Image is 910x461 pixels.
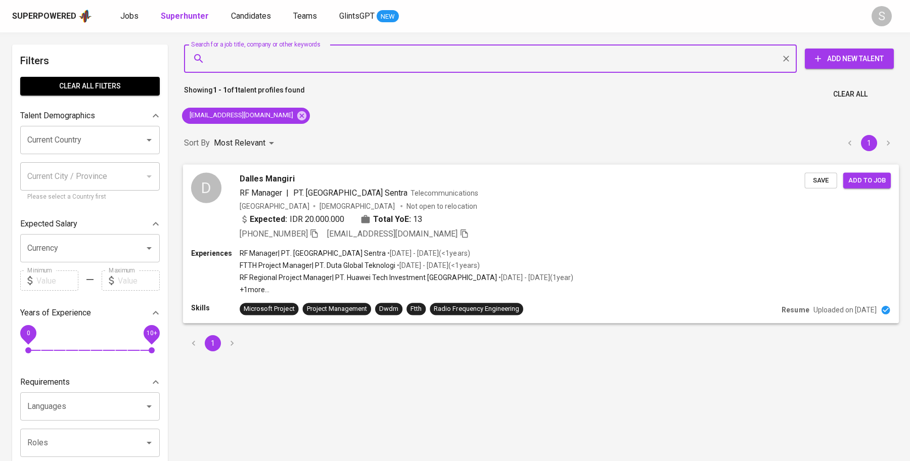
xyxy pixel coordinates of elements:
[240,285,573,295] p: +1 more ...
[395,260,479,270] p: • [DATE] - [DATE] ( <1 years )
[339,11,375,21] span: GlintsGPT
[848,174,886,186] span: Add to job
[833,88,868,101] span: Clear All
[20,376,70,388] p: Requirements
[320,201,396,211] span: [DEMOGRAPHIC_DATA]
[184,85,305,104] p: Showing of talent profiles found
[20,106,160,126] div: Talent Demographics
[240,213,344,225] div: IDR 20.000.000
[20,303,160,323] div: Years of Experience
[861,135,877,151] button: page 1
[782,305,809,315] p: Resume
[240,248,386,258] p: RF Manager | PT. [GEOGRAPHIC_DATA] Sentra
[293,188,408,197] span: PT. [GEOGRAPHIC_DATA] Sentra
[214,137,265,149] p: Most Relevant
[161,10,211,23] a: Superhunter
[327,228,458,238] span: [EMAIL_ADDRESS][DOMAIN_NAME]
[20,372,160,392] div: Requirements
[182,111,299,120] span: [EMAIL_ADDRESS][DOMAIN_NAME]
[12,9,92,24] a: Superpoweredapp logo
[411,304,422,314] div: Ftth
[142,241,156,255] button: Open
[240,272,497,283] p: RF Regional Project Manager | PT. Huawei Tech Investment [GEOGRAPHIC_DATA]
[813,305,877,315] p: Uploaded on [DATE]
[184,165,898,323] a: DDalles MangiriRF Manager|PT. [GEOGRAPHIC_DATA] SentraTelecommunications[GEOGRAPHIC_DATA][DEMOGRA...
[184,335,242,351] nav: pagination navigation
[805,49,894,69] button: Add New Talent
[240,188,282,197] span: RF Manager
[250,213,287,225] b: Expected:
[142,436,156,450] button: Open
[872,6,892,26] div: S
[286,187,289,199] span: |
[829,85,872,104] button: Clear All
[240,228,307,238] span: [PHONE_NUMBER]
[191,303,240,313] p: Skills
[182,108,310,124] div: [EMAIL_ADDRESS][DOMAIN_NAME]
[234,86,238,94] b: 1
[307,304,367,314] div: Project Management
[497,272,573,283] p: • [DATE] - [DATE] ( 1 year )
[142,133,156,147] button: Open
[28,80,152,93] span: Clear All filters
[231,10,273,23] a: Candidates
[36,270,78,291] input: Value
[813,53,886,65] span: Add New Talent
[810,174,832,186] span: Save
[373,213,411,225] b: Total YoE:
[78,9,92,24] img: app logo
[213,86,227,94] b: 1 - 1
[240,172,294,185] span: Dalles Mangiri
[161,11,209,21] b: Superhunter
[339,10,399,23] a: GlintsGPT NEW
[120,10,141,23] a: Jobs
[240,260,395,270] p: FTTH Project Manager | PT. Duta Global Teknologi
[779,52,793,66] button: Clear
[240,201,309,211] div: [GEOGRAPHIC_DATA]
[293,10,319,23] a: Teams
[191,248,240,258] p: Experiences
[120,11,139,21] span: Jobs
[805,172,837,188] button: Save
[26,330,30,337] span: 0
[12,11,76,22] div: Superpowered
[413,213,422,225] span: 13
[20,307,91,319] p: Years of Experience
[244,304,294,314] div: Microsoft Project
[27,192,153,202] p: Please select a Country first
[214,134,278,153] div: Most Relevant
[20,53,160,69] h6: Filters
[434,304,519,314] div: Radio Frequency Engineering
[406,201,477,211] p: Not open to relocation
[191,172,221,203] div: D
[377,12,399,22] span: NEW
[20,214,160,234] div: Expected Salary
[20,218,77,230] p: Expected Salary
[293,11,317,21] span: Teams
[205,335,221,351] button: page 1
[843,172,891,188] button: Add to job
[379,304,398,314] div: Dwdm
[411,189,478,197] span: Telecommunications
[386,248,470,258] p: • [DATE] - [DATE] ( <1 years )
[20,77,160,96] button: Clear All filters
[184,137,210,149] p: Sort By
[20,110,95,122] p: Talent Demographics
[118,270,160,291] input: Value
[840,135,898,151] nav: pagination navigation
[142,399,156,413] button: Open
[231,11,271,21] span: Candidates
[146,330,157,337] span: 10+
